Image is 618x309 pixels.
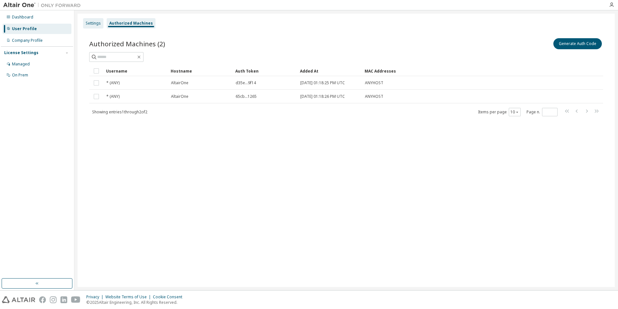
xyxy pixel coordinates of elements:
button: Generate Auth Code [553,38,602,49]
div: Privacy [86,294,105,300]
span: [DATE] 01:18:25 PM UTC [300,80,345,86]
div: User Profile [12,26,37,31]
p: © 2025 Altair Engineering, Inc. All Rights Reserved. [86,300,186,305]
img: linkedin.svg [60,296,67,303]
span: * (ANY) [106,94,120,99]
img: facebook.svg [39,296,46,303]
span: Authorized Machines (2) [89,39,165,48]
span: d35e...9f14 [236,80,256,86]
div: Company Profile [12,38,43,43]
img: Altair One [3,2,84,8]
span: Page n. [527,108,558,116]
span: AltairOne [171,94,188,99]
div: Authorized Machines [109,21,153,26]
span: Items per page [478,108,521,116]
div: Cookie Consent [153,294,186,300]
span: AltairOne [171,80,188,86]
img: youtube.svg [71,296,80,303]
span: 65cb...1265 [236,94,257,99]
div: Dashboard [12,15,33,20]
img: altair_logo.svg [2,296,35,303]
div: MAC Addresses [365,66,535,76]
span: ANYHOST [365,94,383,99]
button: 10 [510,109,519,115]
span: * (ANY) [106,80,120,86]
div: Website Terms of Use [105,294,153,300]
span: [DATE] 01:18:26 PM UTC [300,94,345,99]
span: ANYHOST [365,80,383,86]
div: Added At [300,66,359,76]
div: Settings [86,21,101,26]
div: License Settings [4,50,38,55]
img: instagram.svg [50,296,57,303]
div: Hostname [171,66,230,76]
div: Managed [12,62,30,67]
span: Showing entries 1 through 2 of 2 [92,109,147,115]
div: On Prem [12,73,28,78]
div: Username [106,66,165,76]
div: Auth Token [235,66,295,76]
